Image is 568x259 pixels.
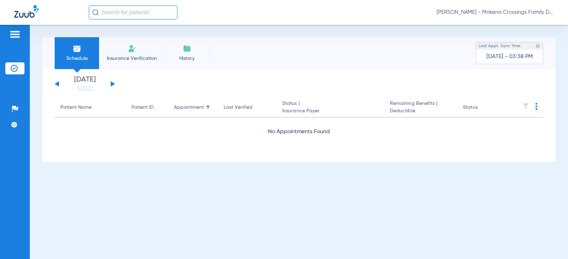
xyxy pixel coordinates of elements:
div: Appointment [174,104,204,111]
img: Schedule [73,44,81,53]
img: History [183,44,191,53]
div: Patient ID [131,104,163,111]
div: Last Verified [224,104,271,111]
a: [DATE] [64,85,106,92]
span: Last Appt. Sync Time: [479,43,521,50]
img: group-dot-blue.svg [535,103,537,110]
img: filter.svg [522,103,529,110]
th: Remaining Benefits | [384,98,457,118]
div: Last Verified [224,104,252,111]
img: Manual Insurance Verification [128,44,136,53]
div: No Appointments Found [55,128,543,136]
span: Insurance Verification [104,55,159,62]
li: [DATE] [64,76,106,92]
div: Appointment [174,104,212,111]
img: Zuub Logo [14,5,39,18]
span: [DATE] - 03:38 PM [486,53,533,60]
span: History [170,55,204,62]
div: Patient Name [60,104,120,111]
input: Search for patients [89,5,177,19]
span: Insurance Payer [282,107,378,115]
img: Search Icon [92,9,99,16]
th: Status [457,98,505,118]
img: hamburger-icon [9,30,21,39]
img: last sync help info [535,44,540,49]
span: [PERSON_NAME] - Mokena Crossings Family Dental [437,9,554,16]
div: Patient Name [60,104,92,111]
th: Status | [277,98,384,118]
span: Schedule [60,55,94,62]
span: Deductible [390,107,452,115]
div: Patient ID [131,104,154,111]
